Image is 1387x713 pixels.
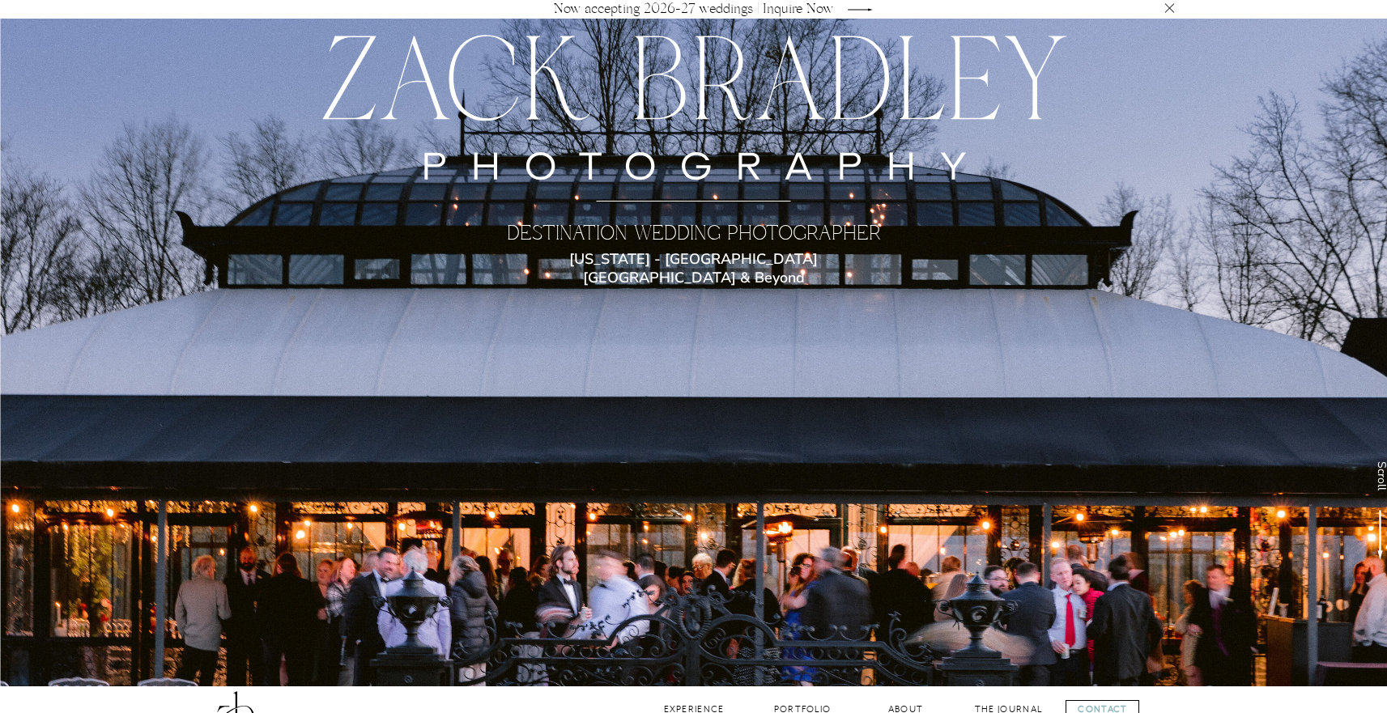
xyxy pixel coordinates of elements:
[450,222,938,250] h2: Destination Wedding Photographer
[542,250,846,271] p: [US_STATE] - [GEOGRAPHIC_DATA] [GEOGRAPHIC_DATA] & Beyond
[547,3,841,15] a: Now accepting 2026-27 weddings | Inquire Now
